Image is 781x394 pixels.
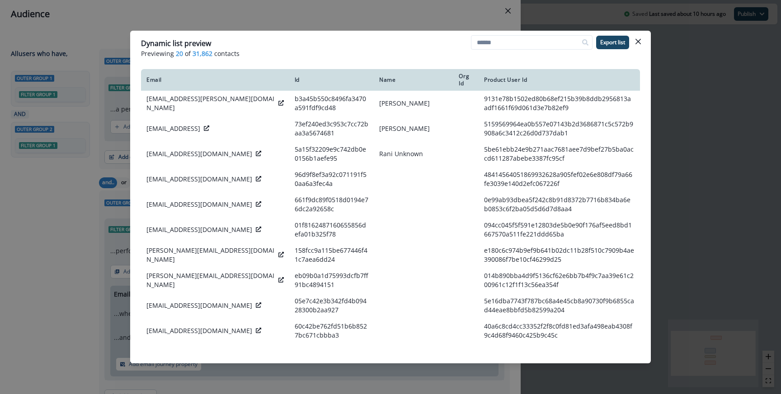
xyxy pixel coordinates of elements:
td: 96d9f8ef3a92c071191f50aa6a3fec4a [289,167,374,192]
div: Name [379,76,448,83]
td: a2c755d88960461dc4d5a106b492934f [289,343,374,369]
td: eb09b0a1d75993dcfb7ff91bc4894151 [289,268,374,293]
button: Export list [596,36,629,49]
td: 0e99ab93dbea5f242c8b91d8372b7716b834ba6eb0853c6f2ba05d5d6d7d8aa4 [479,192,640,217]
td: 014b890bba4d9f5136cf62e6bb7b4f9c7aa39e61c200961c12f1f13c56ea354f [479,268,640,293]
td: 158fcc9a115be677446f41c7aea6dd24 [289,242,374,268]
div: Org Id [459,73,473,87]
button: Close [631,34,645,49]
td: e180c6c974b9ef9b641b02dc11b28f510c7909b4ae390086f7be10cf46299d25 [479,242,640,268]
p: [EMAIL_ADDRESS][DOMAIN_NAME] [146,149,252,158]
p: [EMAIL_ADDRESS][DOMAIN_NAME] [146,225,252,234]
p: Previewing of contacts [141,49,640,58]
td: 40a6c8cd4cc33352f2f8c0fd81ed3afa498eab4308f9c4d68f9460c425b9c45c [479,318,640,343]
td: 5a15f32209e9c742db0e0156b1aefe95 [289,141,374,167]
td: b3a45b550c8496fa3470a591fdf9cd48 [289,91,374,116]
p: [EMAIL_ADDRESS][DOMAIN_NAME] [146,301,252,310]
p: [EMAIL_ADDRESS][DOMAIN_NAME] [146,200,252,209]
div: Product User Id [484,76,635,83]
td: 5e16dba7743f787bc68a4e45cb8a90730f9b6855cad44eae8bbfd5b82599a204 [479,293,640,318]
td: 05e7c42e3b342fd4b09428300b2aa927 [289,293,374,318]
td: 48414564051869932628a905fef02e6e808df79a66fe3039e140d2efc067226f [479,167,640,192]
div: Id [295,76,368,83]
td: 5be61ebb24e9b271aac7681aee7d9bef27b5ba0accd611287abebe3387fc95cf [479,141,640,167]
td: 77e6af879f55659b78c95ce4a25740d61f846e0819d04263066bc9fd758c5325 [479,343,640,369]
td: [PERSON_NAME] [374,116,454,141]
td: 60c42be762fd51b6b8527bc671cbbba3 [289,318,374,343]
td: 9131e78b1502ed80b68ef215b39b8ddb2956813aadf1661f69d061d3e7b82ef9 [479,91,640,116]
p: [EMAIL_ADDRESS][DOMAIN_NAME] [146,175,252,184]
td: Rani Unknown [374,141,454,167]
td: 01f8162487160655856defa01b325f78 [289,217,374,242]
p: [EMAIL_ADDRESS] [146,124,200,133]
p: Export list [600,39,625,46]
p: [PERSON_NAME][EMAIL_ADDRESS][DOMAIN_NAME] [146,246,275,264]
td: 5159569964ea0b557e07143b2d3686871c5c572b9908a6c3412c26d0d737dab1 [479,116,640,141]
p: [EMAIL_ADDRESS][PERSON_NAME][DOMAIN_NAME] [146,94,275,112]
p: Dynamic list preview [141,38,211,49]
span: 31,862 [193,49,212,58]
div: Email [146,76,284,83]
td: 73ef240ed3c953c7cc72baa3a5674681 [289,116,374,141]
p: [EMAIL_ADDRESS][DOMAIN_NAME] [146,326,252,335]
p: [PERSON_NAME][EMAIL_ADDRESS][DOMAIN_NAME] [146,271,275,289]
td: 661f9dc89f0518d0194e76dc2a92658c [289,192,374,217]
td: 094cc045f5f591e12803de5b0e90f176af5eed8bd1667570a511fe221ddd65ba [479,217,640,242]
td: [PERSON_NAME] [374,91,454,116]
span: 20 [176,49,183,58]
